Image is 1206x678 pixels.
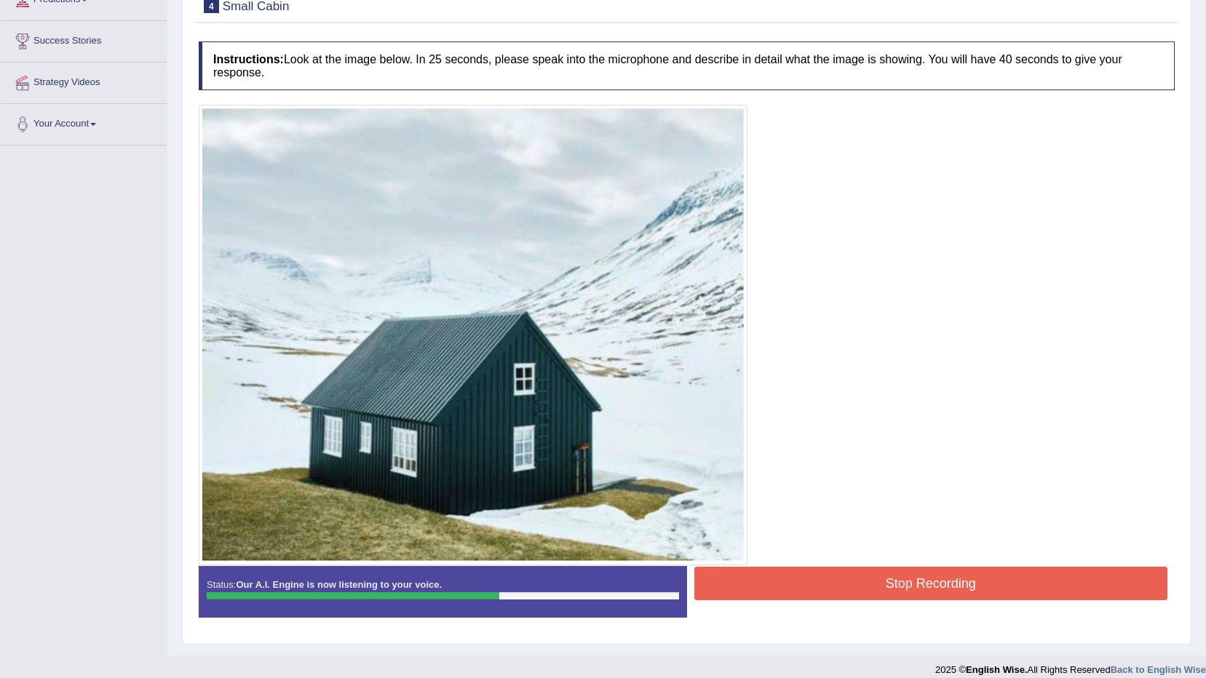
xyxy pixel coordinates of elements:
a: Back to English Wise [1111,664,1206,675]
a: Success Stories [1,21,167,57]
div: Status: [199,566,687,617]
h4: Look at the image below. In 25 seconds, please speak into the microphone and describe in detail w... [199,41,1175,90]
b: Instructions: [213,53,284,65]
a: Your Account [1,104,167,140]
a: Strategy Videos [1,63,167,99]
strong: English Wise. [966,664,1027,675]
strong: Our A.I. Engine is now listening to your voice. [236,579,442,590]
button: Stop Recording [694,567,1168,600]
div: 2025 © All Rights Reserved [935,655,1206,677]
